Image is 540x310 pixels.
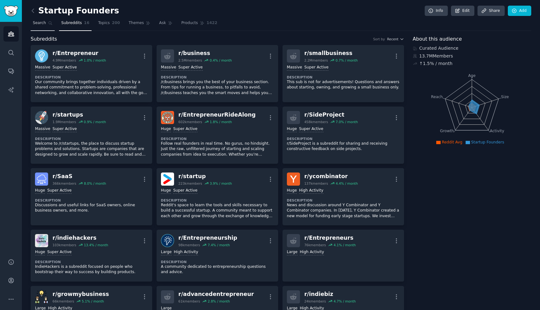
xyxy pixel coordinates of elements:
[35,137,148,141] dt: Description
[173,188,197,194] div: Super Active
[373,37,385,41] div: Sort by
[35,202,148,213] p: Discussions and useful links for SaaS owners, online business owners, and more.
[47,249,72,255] div: Super Active
[304,299,326,303] div: 24k members
[127,18,153,31] a: Themes
[35,234,48,247] img: indiehackers
[287,75,400,79] dt: Description
[178,290,254,298] div: r/ advancedentrepreneur
[4,6,18,17] img: GummySearch logo
[98,20,110,26] span: Topics
[304,181,328,186] div: 137k members
[35,75,148,79] dt: Description
[207,20,217,26] span: 1422
[52,111,106,119] div: r/ startups
[35,264,148,275] p: IndieHackers is a subreddit focused on people who bootstrap their way to success by building prod...
[304,172,358,180] div: r/ ycombinator
[287,249,297,255] div: Large
[35,49,48,62] img: Entrepreneur
[161,260,274,264] dt: Description
[490,129,504,133] tspan: Activity
[161,137,274,141] dt: Description
[52,65,77,71] div: Super Active
[477,6,504,16] a: Share
[471,140,504,144] span: Startup Founders
[413,53,532,59] div: 13.7M Members
[157,230,278,282] a: Entrepreneurshipr/Entrepreneurship98kmembers7.4% / monthLargeHigh ActivityDescriptionA community ...
[52,126,77,132] div: Super Active
[161,198,274,202] dt: Description
[161,249,172,255] div: Large
[387,37,398,41] span: Recent
[178,58,202,62] div: 2.5M members
[282,230,404,282] a: r/Entrepreneurs76kmembers4.1% / monthLargeHigh Activity
[336,181,358,186] div: 4.4 % / month
[442,140,462,144] span: Reddit Avg
[287,172,300,186] img: ycombinator
[501,94,509,99] tspan: Size
[84,181,106,186] div: 8.0 % / month
[178,172,232,180] div: r/ startup
[304,49,358,57] div: r/ smallbusiness
[31,6,119,16] h2: Startup Founders
[161,264,274,275] p: A community dedicated to entrepreneurship questions and advice.
[181,20,198,26] span: Products
[413,45,532,52] div: Curated Audience
[52,234,108,242] div: r/ indiehackers
[304,290,356,298] div: r/ indiebiz
[31,18,55,31] a: Search
[161,75,274,79] dt: Description
[178,120,202,124] div: 602k members
[35,198,148,202] dt: Description
[112,20,120,26] span: 200
[333,243,356,247] div: 4.1 % / month
[157,45,278,102] a: r/business2.5Mmembers0.4% / monthMassiveSuper ActiveDescription/r/business brings you the best of...
[161,172,174,186] img: startup
[82,299,104,303] div: 5.1 % / month
[287,141,400,152] p: r/SideProject is a subreddit for sharing and receiving constructive feedback on side projects.
[336,120,358,124] div: 7.0 % / month
[84,20,89,26] span: 16
[425,6,448,16] a: Info
[304,234,356,242] div: r/ Entrepreneurs
[304,58,328,62] div: 2.2M members
[31,230,152,282] a: indiehackersr/indiehackers103kmembers13.4% / monthHugeSuper ActiveDescriptionIndieHackers is a su...
[52,181,76,186] div: 366k members
[287,198,400,202] dt: Description
[336,58,358,62] div: 0.7 % / month
[161,79,274,96] p: /r/business brings you the best of your business section. From tips for running a business, to pi...
[178,111,256,119] div: r/ EntrepreneurRideAlong
[129,20,144,26] span: Themes
[178,243,200,247] div: 98k members
[52,49,106,57] div: r/ Entrepreneur
[304,65,329,71] div: Super Active
[304,111,358,119] div: r/ SideProject
[178,234,237,242] div: r/ Entrepreneurship
[31,35,57,43] span: Subreddits
[84,243,108,247] div: 13.4 % / month
[31,168,152,225] a: SaaSr/SaaS366kmembers8.0% / monthHugeSuper ActiveDescriptionDiscussions and useful links for SaaS...
[282,168,404,225] a: ycombinatorr/ycombinator137kmembers4.4% / monthHugeHigh ActivityDescriptionNews and discussion ar...
[178,65,203,71] div: Super Active
[161,234,174,247] img: Entrepreneurship
[35,65,50,71] div: Massive
[161,126,171,132] div: Huge
[35,172,48,186] img: SaaS
[161,188,171,194] div: Huge
[35,126,50,132] div: Massive
[35,141,148,157] p: Welcome to /r/startups, the place to discuss startup problems and solutions. Startups are compani...
[59,18,92,31] a: Subreddits16
[208,243,230,247] div: 7.4 % / month
[35,260,148,264] dt: Description
[35,249,45,255] div: Huge
[440,129,454,133] tspan: Growth
[282,107,404,164] a: r/SideProject458kmembers7.0% / monthHugeSuper ActiveDescriptionr/SideProject is a subreddit for s...
[300,249,324,255] div: High Activity
[468,73,476,78] tspan: Age
[157,107,278,164] a: EntrepreneurRideAlongr/EntrepreneurRideAlong602kmembers1.8% / monthHugeSuper ActiveDescriptionFol...
[287,65,302,71] div: Massive
[161,202,274,219] p: Reddit's space to learn the tools and skills necessary to build a successful startup. A community...
[210,181,232,186] div: 3.9 % / month
[161,65,176,71] div: Massive
[210,120,232,124] div: 1.8 % / month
